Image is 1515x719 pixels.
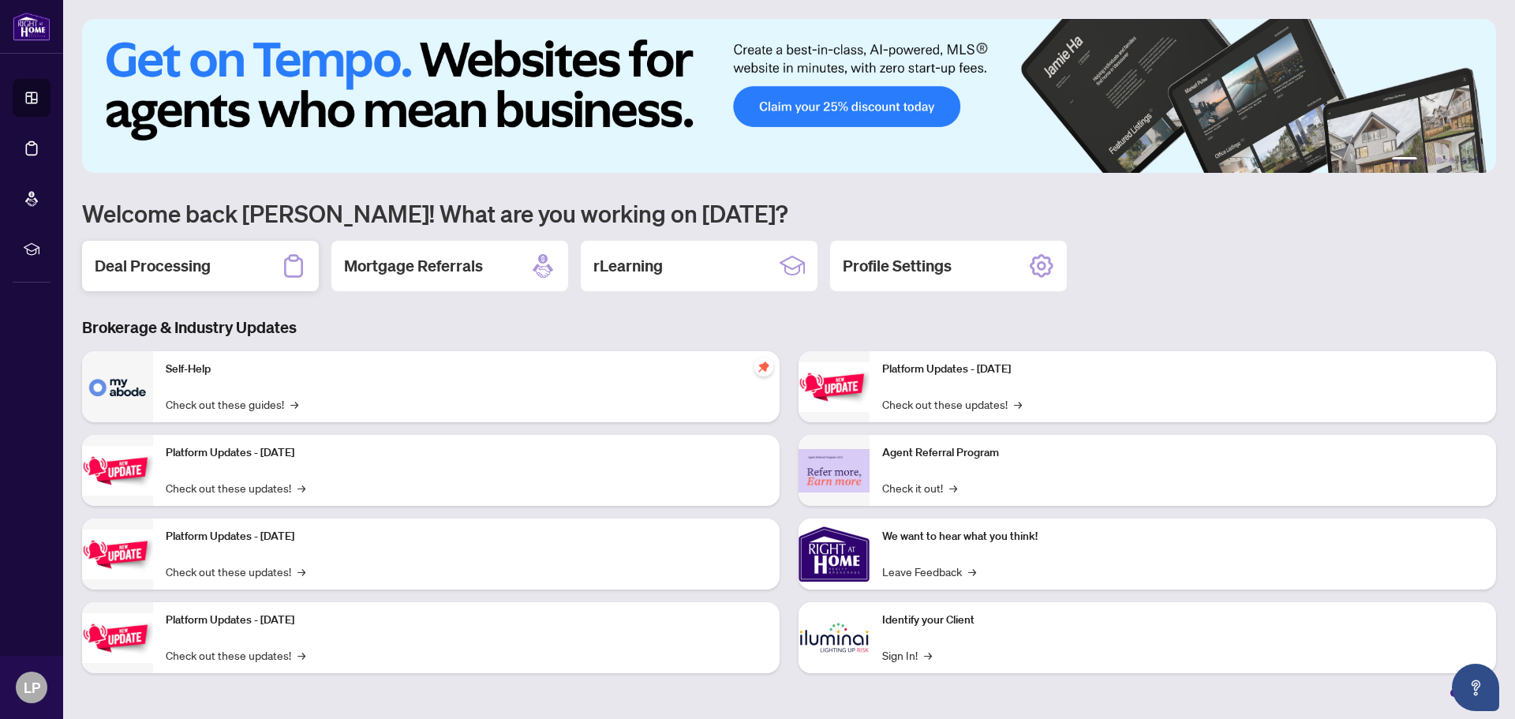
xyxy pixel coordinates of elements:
[924,646,932,664] span: →
[82,351,153,422] img: Self-Help
[1452,664,1499,711] button: Open asap
[882,612,1483,629] p: Identify your Client
[882,528,1483,545] p: We want to hear what you think!
[82,316,1496,339] h3: Brokerage & Industry Updates
[166,528,767,545] p: Platform Updates - [DATE]
[1014,395,1022,413] span: →
[799,362,870,412] img: Platform Updates - June 23, 2025
[166,563,305,580] a: Check out these updates!→
[24,676,40,698] span: LP
[82,19,1496,173] img: Slide 0
[95,255,211,277] h2: Deal Processing
[82,530,153,579] img: Platform Updates - July 21, 2025
[297,563,305,580] span: →
[882,444,1483,462] p: Agent Referral Program
[882,361,1483,378] p: Platform Updates - [DATE]
[1392,157,1417,163] button: 1
[82,446,153,496] img: Platform Updates - September 16, 2025
[882,395,1022,413] a: Check out these updates!→
[882,563,976,580] a: Leave Feedback→
[754,358,773,376] span: pushpin
[166,612,767,629] p: Platform Updates - [DATE]
[166,444,767,462] p: Platform Updates - [DATE]
[968,563,976,580] span: →
[882,646,932,664] a: Sign In!→
[82,198,1496,228] h1: Welcome back [PERSON_NAME]! What are you working on [DATE]?
[344,255,483,277] h2: Mortgage Referrals
[843,255,952,277] h2: Profile Settings
[1449,157,1455,163] button: 4
[799,602,870,673] img: Identify your Client
[799,449,870,492] img: Agent Referral Program
[1436,157,1442,163] button: 3
[593,255,663,277] h2: rLearning
[82,613,153,663] img: Platform Updates - July 8, 2025
[166,646,305,664] a: Check out these updates!→
[1423,157,1430,163] button: 2
[166,395,298,413] a: Check out these guides!→
[13,12,50,41] img: logo
[166,479,305,496] a: Check out these updates!→
[166,361,767,378] p: Self-Help
[290,395,298,413] span: →
[799,519,870,590] img: We want to hear what you think!
[297,479,305,496] span: →
[1461,157,1468,163] button: 5
[297,646,305,664] span: →
[882,479,957,496] a: Check it out!→
[1474,157,1480,163] button: 6
[949,479,957,496] span: →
